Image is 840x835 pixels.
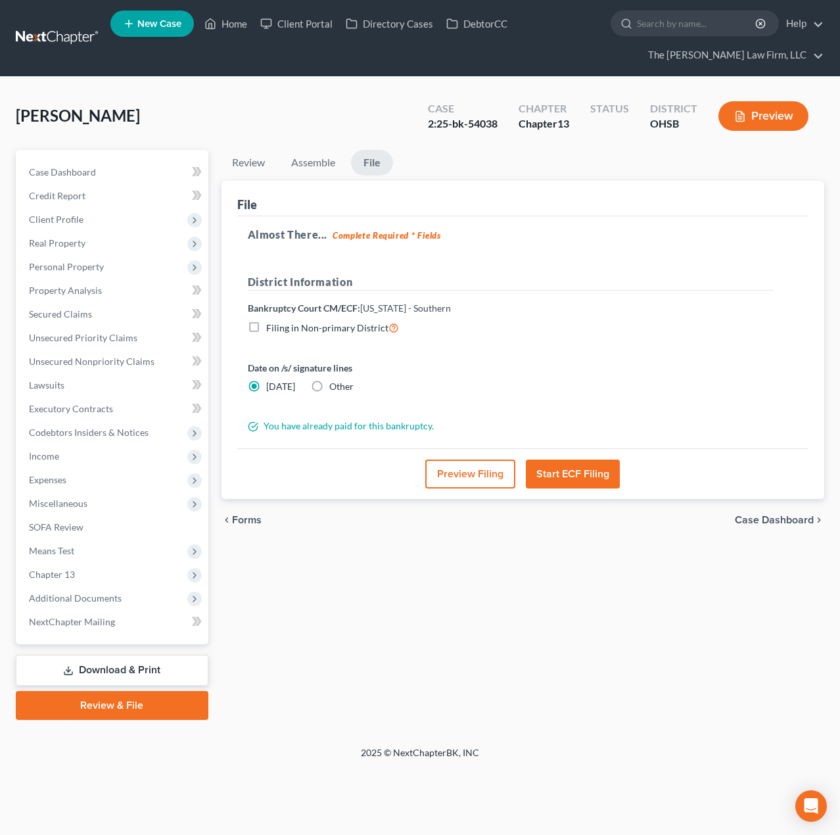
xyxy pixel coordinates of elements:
[222,150,275,176] a: Review
[351,150,393,176] a: File
[29,214,83,225] span: Client Profile
[650,116,697,131] div: OHSB
[18,397,208,421] a: Executory Contracts
[814,515,824,525] i: chevron_right
[360,302,451,314] span: [US_STATE] - Southern
[339,12,440,36] a: Directory Cases
[29,379,64,391] span: Lawsuits
[29,521,83,533] span: SOFA Review
[29,285,102,296] span: Property Analysis
[519,101,569,116] div: Chapter
[18,610,208,634] a: NextChapter Mailing
[16,655,208,686] a: Download & Print
[248,274,774,291] h5: District Information
[29,403,113,414] span: Executory Contracts
[18,184,208,208] a: Credit Report
[526,460,620,489] button: Start ECF Filing
[718,101,808,131] button: Preview
[29,308,92,320] span: Secured Claims
[642,43,824,67] a: The [PERSON_NAME] Law Firm, LLC
[237,197,257,212] div: File
[29,356,154,367] span: Unsecured Nonpriority Claims
[137,19,181,29] span: New Case
[29,237,85,249] span: Real Property
[795,790,827,822] div: Open Intercom Messenger
[637,11,757,36] input: Search by name...
[16,691,208,720] a: Review & File
[248,361,504,375] label: Date on /s/ signature lines
[18,302,208,326] a: Secured Claims
[440,12,514,36] a: DebtorCC
[16,106,140,125] span: [PERSON_NAME]
[18,515,208,539] a: SOFA Review
[198,12,254,36] a: Home
[222,515,279,525] button: chevron_left Forms
[222,515,232,525] i: chevron_left
[254,12,339,36] a: Client Portal
[557,117,569,130] span: 13
[29,166,96,178] span: Case Dashboard
[18,279,208,302] a: Property Analysis
[18,160,208,184] a: Case Dashboard
[29,592,122,604] span: Additional Documents
[18,350,208,373] a: Unsecured Nonpriority Claims
[428,101,498,116] div: Case
[266,381,295,392] span: [DATE]
[650,101,697,116] div: District
[735,515,814,525] span: Case Dashboard
[241,419,780,433] div: You have already paid for this bankruptcy.
[18,326,208,350] a: Unsecured Priority Claims
[29,616,115,627] span: NextChapter Mailing
[425,460,515,489] button: Preview Filing
[29,545,74,556] span: Means Test
[735,515,824,525] a: Case Dashboard chevron_right
[29,190,85,201] span: Credit Report
[248,227,799,243] h5: Almost There...
[29,569,75,580] span: Chapter 13
[248,301,451,315] label: Bankruptcy Court CM/ECF:
[329,381,354,392] span: Other
[780,12,824,36] a: Help
[29,427,149,438] span: Codebtors Insiders & Notices
[29,261,104,272] span: Personal Property
[29,498,87,509] span: Miscellaneous
[281,150,346,176] a: Assemble
[45,746,795,770] div: 2025 © NextChapterBK, INC
[590,101,629,116] div: Status
[428,116,498,131] div: 2:25-bk-54038
[333,230,441,241] strong: Complete Required * Fields
[232,515,262,525] span: Forms
[18,373,208,397] a: Lawsuits
[519,116,569,131] div: Chapter
[29,332,137,343] span: Unsecured Priority Claims
[29,450,59,462] span: Income
[266,322,388,333] span: Filing in Non-primary District
[29,474,66,485] span: Expenses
